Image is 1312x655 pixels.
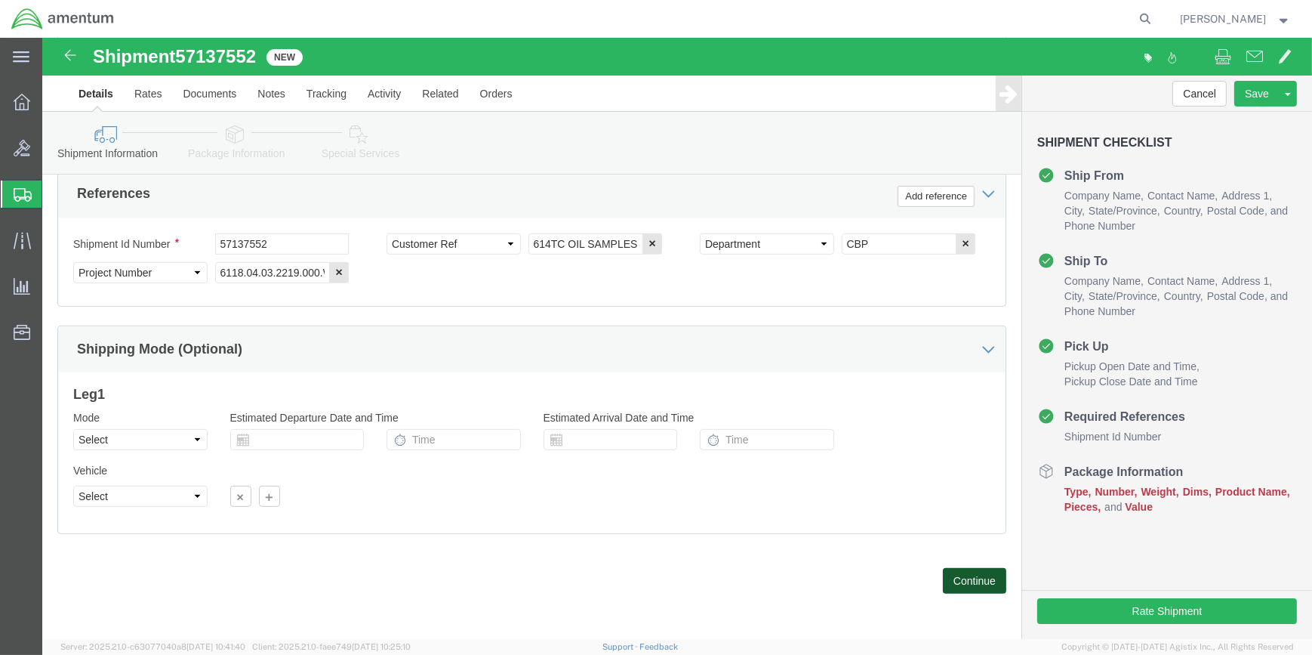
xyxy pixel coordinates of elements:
[352,642,411,651] span: [DATE] 10:25:10
[602,642,640,651] a: Support
[1061,641,1294,653] span: Copyright © [DATE]-[DATE] Agistix Inc., All Rights Reserved
[42,38,1312,639] iframe: FS Legacy Container
[1180,10,1292,28] button: [PERSON_NAME]
[1181,11,1267,27] span: Donald Frederiksen
[11,8,115,30] img: logo
[639,642,678,651] a: Feedback
[186,642,245,651] span: [DATE] 10:41:40
[252,642,411,651] span: Client: 2025.21.0-faee749
[60,642,245,651] span: Server: 2025.21.0-c63077040a8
